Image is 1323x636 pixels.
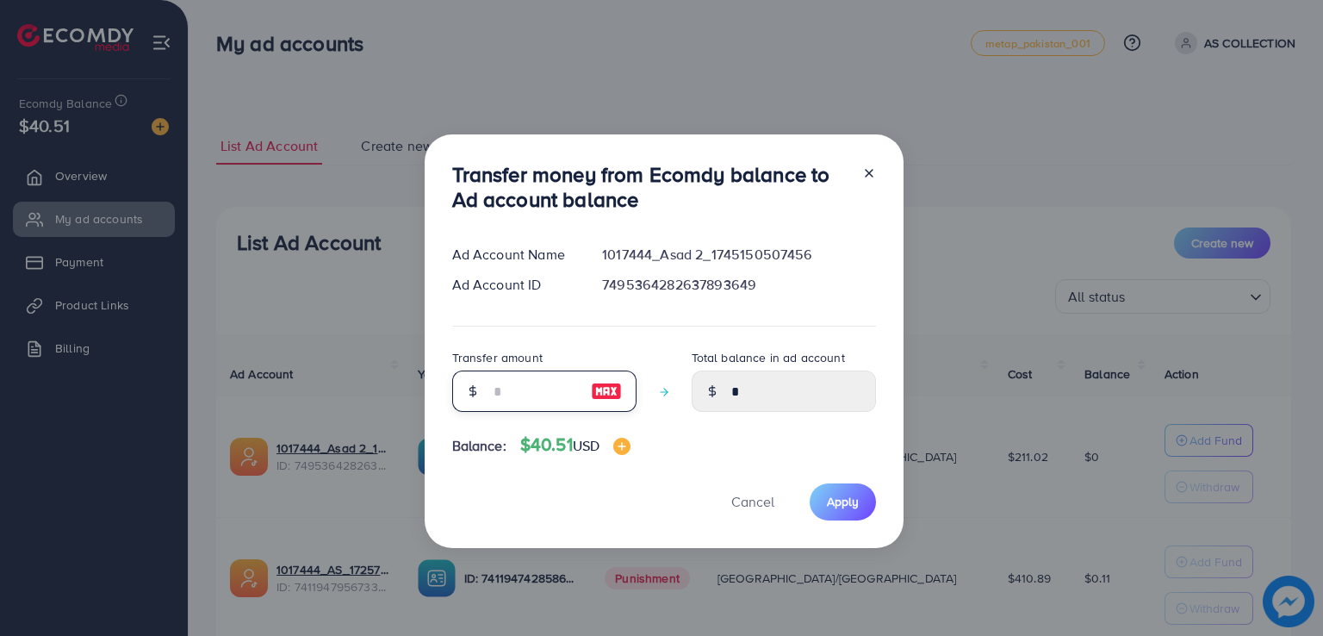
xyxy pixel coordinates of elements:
img: image [613,438,630,455]
span: USD [573,436,599,455]
button: Apply [810,483,876,521]
button: Cancel [710,483,796,521]
span: Balance: [452,436,506,456]
span: Apply [827,493,859,510]
div: 7495364282637893649 [588,275,889,295]
img: image [591,381,622,402]
label: Total balance in ad account [692,349,845,366]
h3: Transfer money from Ecomdy balance to Ad account balance [452,162,848,212]
span: Cancel [731,492,774,511]
div: 1017444_Asad 2_1745150507456 [588,245,889,265]
label: Transfer amount [452,349,543,366]
div: Ad Account ID [438,275,589,295]
h4: $40.51 [520,434,630,456]
div: Ad Account Name [438,245,589,265]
